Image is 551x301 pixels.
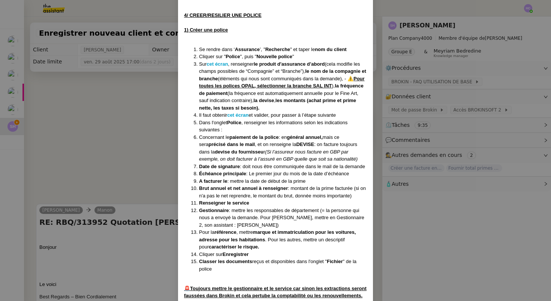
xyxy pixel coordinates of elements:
[327,259,343,264] strong: Fichier
[199,60,367,112] li: Sur , renseigner (cela modifie les champs possibles de “Compagnie” et “Branche”), (éléments qui n...
[227,120,241,125] strong: Police
[199,53,367,60] li: Cliquer sur " ", puis " "
[199,68,366,81] strong: le nom de la compagnie et branche
[184,27,228,33] u: 1) Créer une police
[207,61,228,67] a: cet écran
[199,170,367,178] li: : Le premier jour du mois de la date d’échéance
[199,185,288,191] strong: Brut annuel et net annuel à renseigner
[184,286,367,299] u: 🚨Toujours mettre le gestionnaire et le service car sinon les extractions seront faussées dans Bro...
[199,46,367,53] li: Se rendre dans ‘ ’, " " et taper le
[199,83,364,96] strong: la fréquence de paiement
[184,12,262,18] u: 4/ CREER/RESILIER UNE POLICE
[296,141,314,147] strong: DEVISE
[223,251,249,257] strong: Enregistrer
[215,149,264,155] strong: devise du fournisseu
[199,149,358,162] em: (Si l’assureur nous facture en GBP par exemple, on doit facturer à l’assuré en GBP quelle que soi...
[199,119,367,134] li: Dans l'onglet , renseigner les informations selon les indications suivantes :
[227,112,249,118] a: cet écran
[199,200,249,206] strong: Renseigner le service
[199,229,367,251] li: Pour la , mettre . Pour les autres, mettre un descriptif pour
[199,207,367,229] li: : mettre les responsables de département (= la personne qui nous a envoyé la demande. Pour [PERSO...
[199,259,252,264] strong: Classer les documents
[199,164,240,169] strong: Date de signature
[235,47,259,52] strong: Assurance
[199,178,227,184] strong: A facturer le
[226,54,240,59] strong: Police
[199,258,367,272] li: reçus et disponibles dans l'onglet " " de la police
[199,251,367,258] li: Cliquer sur
[208,141,255,147] strong: précisé dans le mail
[199,208,229,213] strong: Gestionnaire
[199,229,356,242] strong: marque et immatriculation pour les voitures, adresse pour les habitations
[199,98,356,111] strong: les montants (achat prime et prime nette, les taxes si besoin).
[199,163,367,170] li: : doit nous être communiquée dans le mail de la demande
[253,98,274,103] strong: la devise
[315,47,347,52] strong: nom du client
[214,229,237,235] strong: référence
[199,178,367,185] li: : mettre la date de début de la prime
[256,54,292,59] strong: Nouvelle police
[199,134,367,163] li: Concernant le : en mais ce sera , et on renseigne la : on facture toujours dans la r
[254,61,325,67] strong: le produit d'assurance d’abord
[265,47,290,52] strong: Recherche
[287,134,322,140] strong: général annuel,
[199,111,367,119] li: Il faut obtenir et valider, pour passer à l’étape suivante
[199,171,246,176] strong: Échéance principale
[229,134,279,140] strong: paiement de la police
[209,244,259,250] strong: caractériser le risque.
[199,185,367,199] li: : montant de la prime facturée (si on n'a pas le net reprendre, le montant du brut, donnée moins ...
